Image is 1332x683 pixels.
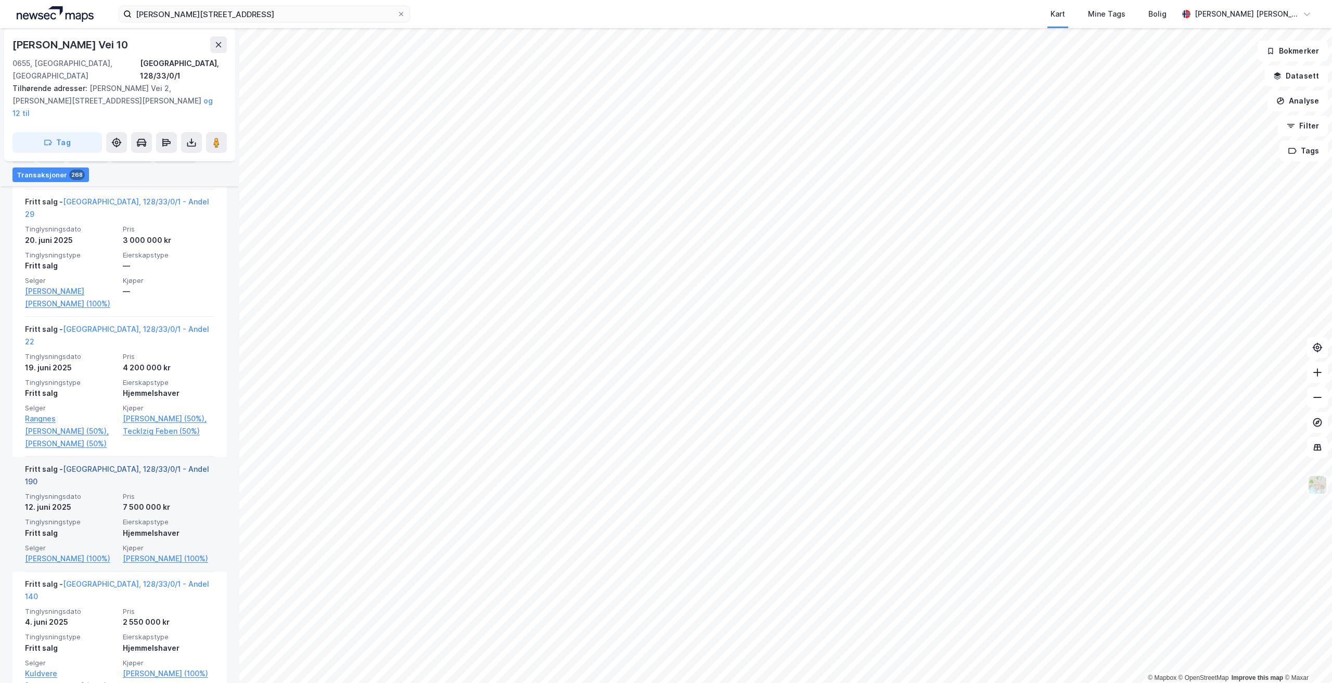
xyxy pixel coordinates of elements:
[1278,115,1328,136] button: Filter
[1148,674,1176,681] a: Mapbox
[1308,475,1327,495] img: Z
[140,57,227,82] div: [GEOGRAPHIC_DATA], 128/33/0/1
[123,285,214,298] div: —
[1088,8,1125,20] div: Mine Tags
[25,437,117,450] a: [PERSON_NAME] (50%)
[123,425,214,437] a: Tecklzig Feben (50%)
[25,633,117,641] span: Tinglysningstype
[123,501,214,513] div: 7 500 000 kr
[25,362,117,374] div: 19. juni 2025
[1179,674,1229,681] a: OpenStreetMap
[69,170,85,180] div: 268
[1264,66,1328,86] button: Datasett
[1280,633,1332,683] div: Kontrollprogram for chat
[25,616,117,628] div: 4. juni 2025
[123,659,214,667] span: Kjøper
[123,378,214,387] span: Eierskapstype
[1195,8,1299,20] div: [PERSON_NAME] [PERSON_NAME] Blankvoll Elveheim
[12,36,130,53] div: [PERSON_NAME] Vei 10
[12,57,140,82] div: 0655, [GEOGRAPHIC_DATA], [GEOGRAPHIC_DATA]
[25,323,214,352] div: Fritt salg -
[25,197,209,218] a: [GEOGRAPHIC_DATA], 128/33/0/1 - Andel 29
[123,234,214,247] div: 3 000 000 kr
[123,251,214,260] span: Eierskapstype
[17,6,94,22] img: logo.a4113a55bc3d86da70a041830d287a7e.svg
[1232,674,1283,681] a: Improve this map
[132,6,397,22] input: Søk på adresse, matrikkel, gårdeiere, leietakere eller personer
[25,276,117,285] span: Selger
[25,527,117,539] div: Fritt salg
[123,616,214,628] div: 2 550 000 kr
[25,552,117,565] a: [PERSON_NAME] (100%)
[25,607,117,616] span: Tinglysningsdato
[25,578,214,607] div: Fritt salg -
[25,659,117,667] span: Selger
[25,387,117,400] div: Fritt salg
[1148,8,1167,20] div: Bolig
[25,501,117,513] div: 12. juni 2025
[25,251,117,260] span: Tinglysningstype
[123,387,214,400] div: Hjemmelshaver
[123,552,214,565] a: [PERSON_NAME] (100%)
[123,633,214,641] span: Eierskapstype
[123,404,214,413] span: Kjøper
[12,167,89,182] div: Transaksjoner
[123,260,214,272] div: —
[1267,91,1328,111] button: Analyse
[123,362,214,374] div: 4 200 000 kr
[25,325,209,346] a: [GEOGRAPHIC_DATA], 128/33/0/1 - Andel 22
[1279,140,1328,161] button: Tags
[123,527,214,539] div: Hjemmelshaver
[123,667,214,680] a: [PERSON_NAME] (100%)
[1258,41,1328,61] button: Bokmerker
[25,544,117,552] span: Selger
[25,196,214,225] div: Fritt salg -
[123,607,214,616] span: Pris
[123,413,214,425] a: [PERSON_NAME] (50%),
[25,518,117,526] span: Tinglysningstype
[25,404,117,413] span: Selger
[123,544,214,552] span: Kjøper
[25,285,117,310] a: [PERSON_NAME] [PERSON_NAME] (100%)
[25,260,117,272] div: Fritt salg
[25,234,117,247] div: 20. juni 2025
[123,352,214,361] span: Pris
[25,579,209,601] a: [GEOGRAPHIC_DATA], 128/33/0/1 - Andel 140
[123,225,214,234] span: Pris
[25,465,209,486] a: [GEOGRAPHIC_DATA], 128/33/0/1 - Andel 190
[25,225,117,234] span: Tinglysningsdato
[1051,8,1065,20] div: Kart
[123,642,214,654] div: Hjemmelshaver
[123,518,214,526] span: Eierskapstype
[25,463,214,492] div: Fritt salg -
[25,413,117,437] a: Rangnes [PERSON_NAME] (50%),
[123,492,214,501] span: Pris
[12,84,89,93] span: Tilhørende adresser:
[1280,633,1332,683] iframe: Chat Widget
[25,642,117,654] div: Fritt salg
[12,132,102,153] button: Tag
[123,276,214,285] span: Kjøper
[12,82,219,120] div: [PERSON_NAME] Vei 2, [PERSON_NAME][STREET_ADDRESS][PERSON_NAME]
[25,378,117,387] span: Tinglysningstype
[25,492,117,501] span: Tinglysningsdato
[25,352,117,361] span: Tinglysningsdato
